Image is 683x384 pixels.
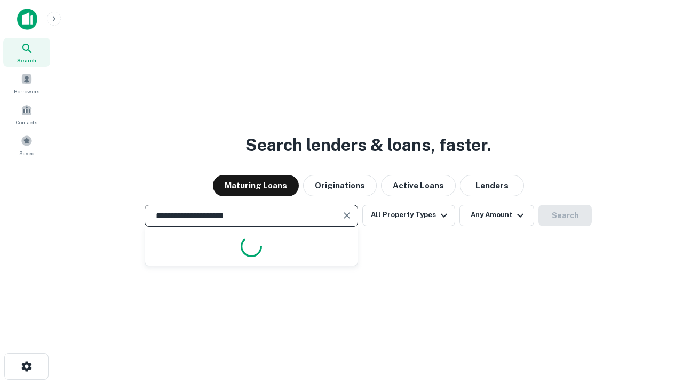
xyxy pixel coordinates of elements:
[630,299,683,350] iframe: Chat Widget
[3,69,50,98] a: Borrowers
[381,175,456,196] button: Active Loans
[16,118,37,126] span: Contacts
[459,205,534,226] button: Any Amount
[14,87,39,95] span: Borrowers
[213,175,299,196] button: Maturing Loans
[460,175,524,196] button: Lenders
[3,100,50,129] a: Contacts
[339,208,354,223] button: Clear
[362,205,455,226] button: All Property Types
[19,149,35,157] span: Saved
[3,131,50,159] a: Saved
[303,175,377,196] button: Originations
[245,132,491,158] h3: Search lenders & loans, faster.
[17,9,37,30] img: capitalize-icon.png
[17,56,36,65] span: Search
[3,38,50,67] a: Search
